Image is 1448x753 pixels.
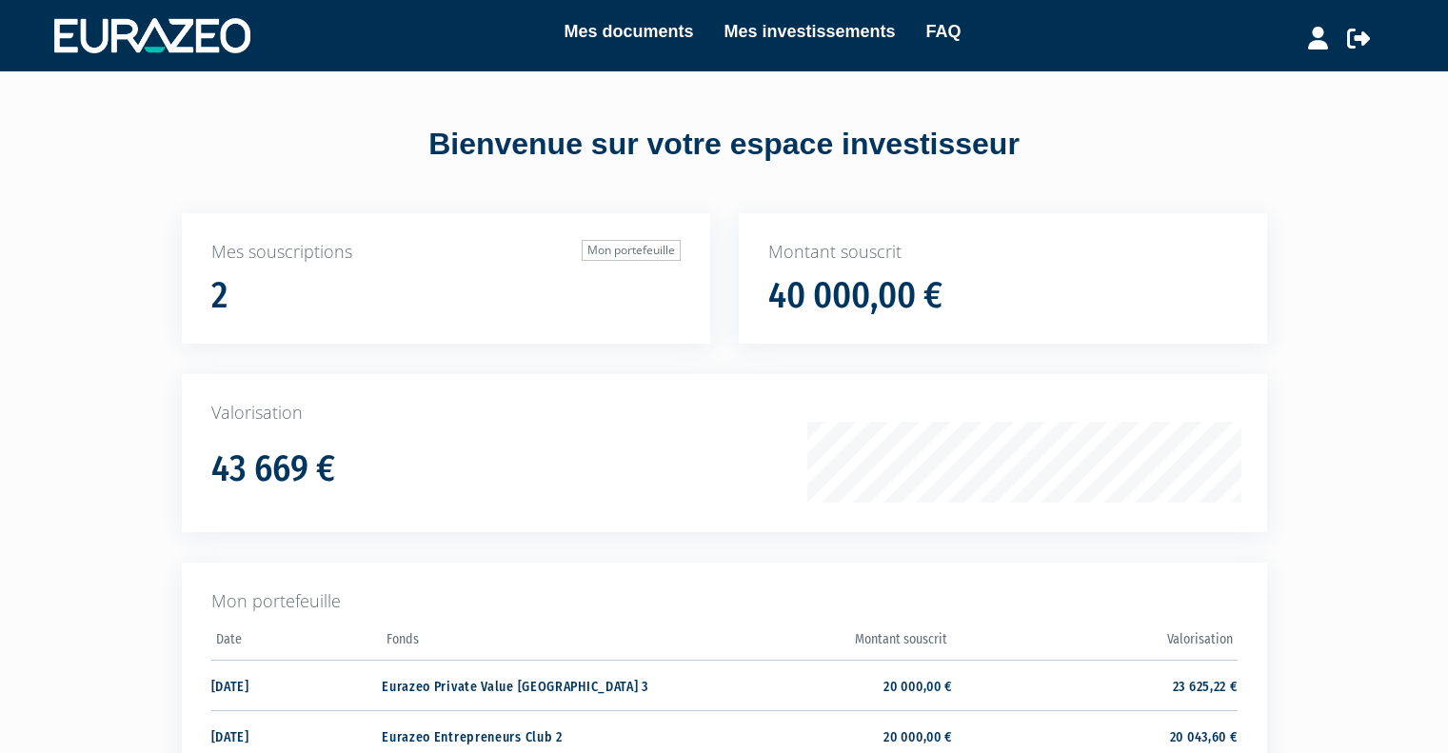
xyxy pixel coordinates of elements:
[582,240,681,261] a: Mon portefeuille
[54,18,250,52] img: 1732889491-logotype_eurazeo_blanc_rvb.png
[768,240,1238,265] p: Montant souscrit
[952,660,1237,710] td: 23 625,22 €
[139,123,1310,167] div: Bienvenue sur votre espace investisseur
[211,660,383,710] td: [DATE]
[564,18,693,45] a: Mes documents
[382,660,666,710] td: Eurazeo Private Value [GEOGRAPHIC_DATA] 3
[211,625,383,661] th: Date
[382,625,666,661] th: Fonds
[952,625,1237,661] th: Valorisation
[724,18,895,45] a: Mes investissements
[667,625,952,661] th: Montant souscrit
[211,589,1238,614] p: Mon portefeuille
[768,276,942,316] h1: 40 000,00 €
[211,240,681,265] p: Mes souscriptions
[211,401,1238,426] p: Valorisation
[211,449,335,489] h1: 43 669 €
[667,660,952,710] td: 20 000,00 €
[926,18,962,45] a: FAQ
[211,276,228,316] h1: 2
